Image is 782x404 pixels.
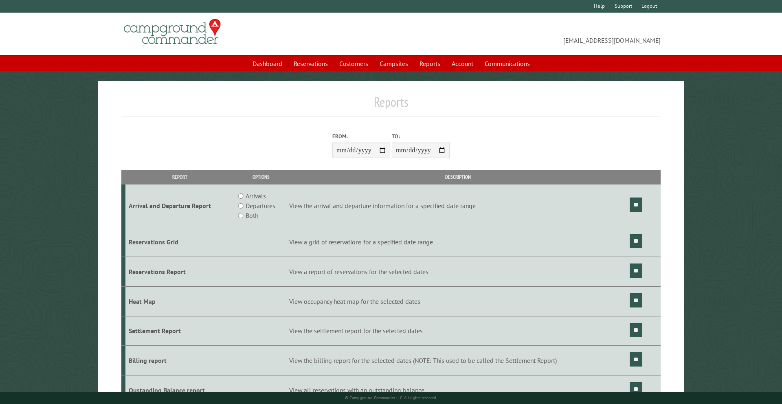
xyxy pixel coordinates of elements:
[125,257,235,286] td: Reservations Report
[288,170,628,184] th: Description
[121,16,223,48] img: Campground Commander
[248,56,287,71] a: Dashboard
[246,211,258,220] label: Both
[415,56,445,71] a: Reports
[288,346,628,375] td: View the billing report for the selected dates (NOTE: This used to be called the Settlement Report)
[392,132,450,140] label: To:
[125,286,235,316] td: Heat Map
[334,56,373,71] a: Customers
[288,227,628,257] td: View a grid of reservations for a specified date range
[125,227,235,257] td: Reservations Grid
[125,170,235,184] th: Report
[345,395,437,400] small: © Campground Commander LLC. All rights reserved.
[125,346,235,375] td: Billing report
[125,184,235,227] td: Arrival and Departure Report
[375,56,413,71] a: Campsites
[288,286,628,316] td: View occupancy heat map for the selected dates
[332,132,390,140] label: From:
[235,170,288,184] th: Options
[447,56,478,71] a: Account
[289,56,333,71] a: Reservations
[246,201,275,211] label: Departures
[391,22,661,45] span: [EMAIL_ADDRESS][DOMAIN_NAME]
[288,257,628,286] td: View a report of reservations for the selected dates
[288,316,628,346] td: View the settlement report for the selected dates
[480,56,535,71] a: Communications
[121,94,661,116] h1: Reports
[288,184,628,227] td: View the arrival and departure information for a specified date range
[125,316,235,346] td: Settlement Report
[246,191,266,201] label: Arrivals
